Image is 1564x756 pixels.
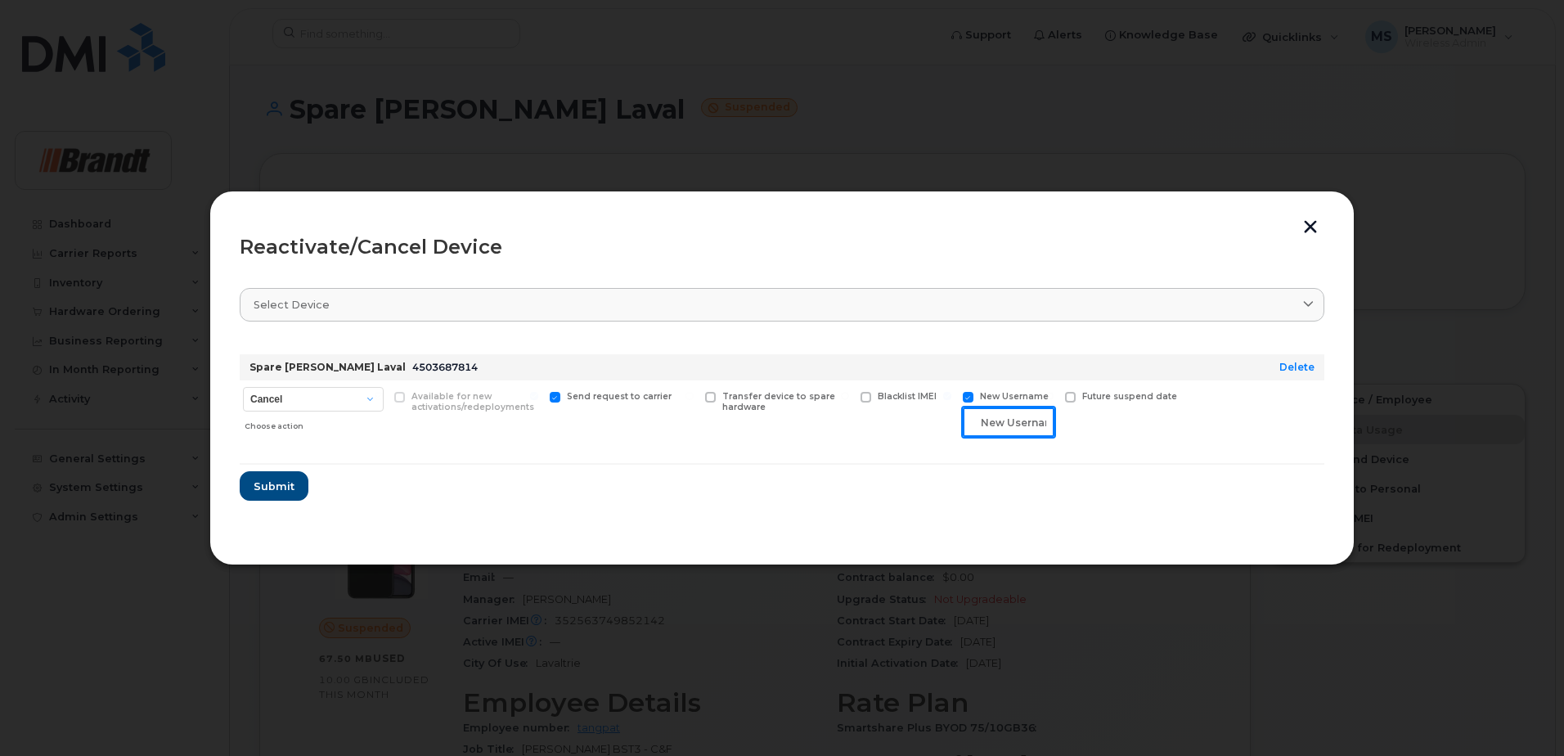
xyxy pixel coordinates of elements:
[980,391,1049,402] span: New Username
[1045,392,1054,400] input: Future suspend date
[254,297,330,313] span: Select device
[245,413,384,433] div: Choose action
[722,391,835,412] span: Transfer device to spare hardware
[254,479,294,494] span: Submit
[841,392,849,400] input: Blacklist IMEI
[878,391,937,402] span: Blacklist IMEI
[375,392,383,400] input: Available for new activations/redeployments
[240,471,308,501] button: Submit
[240,288,1324,322] a: Select device
[412,361,478,373] span: 4503687814
[249,361,406,373] strong: Spare [PERSON_NAME] Laval
[567,391,672,402] span: Send request to carrier
[963,407,1054,437] input: New Username
[685,392,694,400] input: Transfer device to spare hardware
[1082,391,1177,402] span: Future suspend date
[411,391,534,412] span: Available for new activations/redeployments
[943,392,951,400] input: New Username
[530,392,538,400] input: Send request to carrier
[240,237,1324,257] div: Reactivate/Cancel Device
[1279,361,1315,373] a: Delete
